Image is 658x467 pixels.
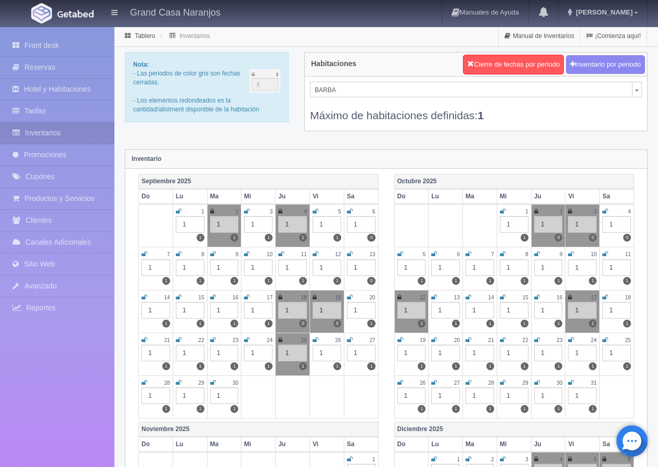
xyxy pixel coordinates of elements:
th: Septiembre 2025 [139,174,379,189]
label: 1 [589,320,597,327]
th: Sa [600,189,634,204]
small: 3 [525,457,528,462]
label: 1 [197,405,204,413]
div: 1 [244,259,273,276]
small: 29 [198,380,204,386]
small: 6 [457,251,460,257]
label: 1 [521,277,528,285]
small: 3 [594,209,597,214]
label: 1 [452,277,460,285]
label: 1 [299,277,307,285]
div: 1 [431,345,460,361]
div: 1 [602,302,631,319]
small: 28 [164,380,170,386]
label: 1 [486,277,494,285]
small: 24 [267,337,273,343]
th: Sa [600,437,634,452]
div: 1 [568,345,597,361]
small: 29 [522,380,528,386]
label: 1 [367,320,375,327]
div: 1 [210,302,239,319]
div: 1 [313,216,341,233]
th: Do [394,189,429,204]
small: 2 [236,209,239,214]
label: 1 [230,234,238,242]
th: Diciembre 2025 [394,422,634,437]
div: 1 [244,216,273,233]
div: Máximo de habitaciones definidas: [310,97,642,123]
div: 1 [431,302,460,319]
label: 1 [333,277,341,285]
div: 1 [244,345,273,361]
small: 7 [491,251,494,257]
small: 8 [201,251,204,257]
small: 19 [335,295,341,300]
small: 20 [454,337,460,343]
label: 1 [554,405,562,413]
th: Lu [429,437,463,452]
small: 18 [301,295,307,300]
small: 14 [164,295,170,300]
label: 1 [230,362,238,370]
small: 28 [488,380,494,386]
small: 31 [591,380,597,386]
th: Octubre 2025 [394,174,634,189]
label: 1 [162,320,170,327]
label: 0 [623,234,631,242]
label: 1 [197,277,204,285]
label: 1 [197,362,204,370]
label: 0 [367,234,375,242]
th: Sa [344,437,378,452]
span: [PERSON_NAME] [573,8,633,16]
small: 21 [164,337,170,343]
small: 26 [420,380,425,386]
label: 1 [486,362,494,370]
div: 1 [313,259,341,276]
small: 15 [522,295,528,300]
th: Ju [531,437,565,452]
small: 27 [454,380,460,386]
a: Manual de Inventarios [499,26,580,46]
th: Ma [207,189,241,204]
label: 1 [521,320,528,327]
div: 1 [534,216,563,233]
div: 1 [534,387,563,404]
small: 4 [560,457,563,462]
a: BARBA [310,82,642,97]
small: 19 [420,337,425,343]
label: 1 [452,405,460,413]
small: 1 [457,457,460,462]
small: 27 [369,337,375,343]
div: 1 [210,387,239,404]
div: 1 [176,387,204,404]
label: 1 [367,362,375,370]
div: 1 [176,345,204,361]
div: 1 [500,302,528,319]
label: 1 [521,362,528,370]
th: Do [139,437,173,452]
div: 1 [347,259,376,276]
div: 1 [500,216,528,233]
div: 1 [534,345,563,361]
strong: Inventario [132,155,161,162]
div: 1 [431,259,460,276]
small: 9 [236,251,239,257]
label: 1 [265,362,273,370]
small: 1 [201,209,204,214]
div: 1 [397,302,426,319]
small: 7 [167,251,170,257]
small: 20 [369,295,375,300]
small: 5 [423,251,426,257]
label: 0 [554,234,562,242]
small: 13 [454,295,460,300]
label: 1 [521,405,528,413]
div: 1 [500,345,528,361]
small: 17 [267,295,273,300]
img: cutoff.png [250,69,280,93]
a: ¡Comienza aquí! [580,26,647,46]
label: 1 [554,362,562,370]
small: 11 [301,251,307,257]
label: 1 [554,320,562,327]
small: 17 [591,295,597,300]
th: Do [139,189,173,204]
